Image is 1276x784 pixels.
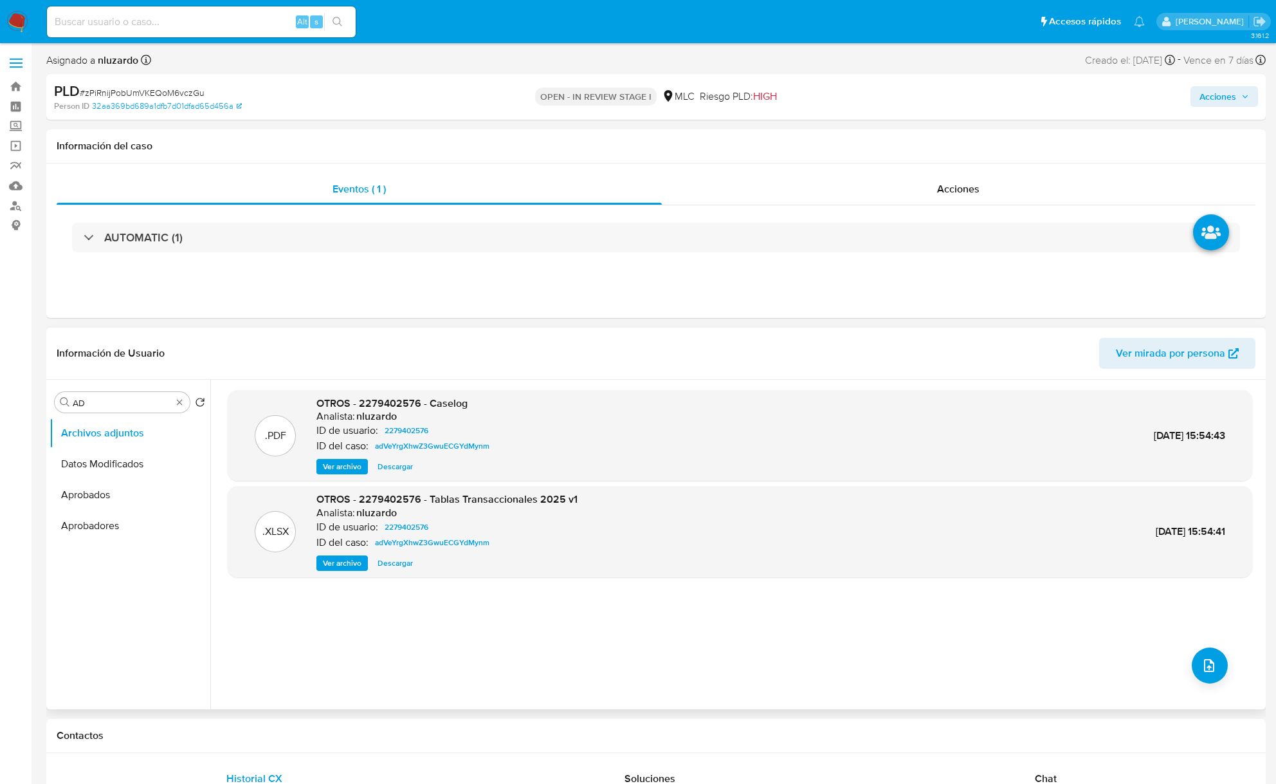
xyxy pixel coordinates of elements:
[262,525,289,539] p: .XLSX
[50,449,210,480] button: Datos Modificados
[379,519,433,535] a: 2279402576
[316,492,578,507] span: OTROS - 2279402576 - Tablas Transaccionales 2025 v1
[46,53,138,68] span: Asignado a
[72,223,1240,252] div: AUTOMATIC (1)
[1199,86,1236,107] span: Acciones
[356,507,397,519] h6: nluzardo
[57,140,1255,153] h1: Información del caso
[1134,16,1145,27] a: Notificaciones
[50,418,210,449] button: Archivos adjuntos
[92,100,242,112] a: 32aa369bd689a1dfb7d01dfad65d456a
[1253,15,1266,28] a: Salir
[174,397,185,407] button: Borrar
[50,480,210,510] button: Aprobados
[535,88,657,106] p: OPEN - IN REVIEW STAGE I
[378,460,413,473] span: Descargar
[73,397,172,409] input: Buscar
[662,89,695,104] div: MLC
[937,182,980,196] span: Acciones
[54,100,89,112] b: Person ID
[54,80,80,101] b: PLD
[753,89,777,104] span: HIGH
[195,397,205,411] button: Volver al orden por defecto
[316,440,369,453] p: ID del caso:
[1183,53,1253,68] span: Vence en 7 días
[333,182,386,196] span: Eventos ( 1 )
[371,459,419,474] button: Descargar
[316,536,369,549] p: ID del caso:
[375,535,489,550] span: adVeYrgXhwZ3GwuECGYdMynm
[297,15,307,28] span: Alt
[316,424,378,437] p: ID de usuario:
[57,729,1255,742] h1: Contactos
[60,397,70,407] button: Buscar
[370,438,495,454] a: adVeYrgXhwZ3GwuECGYdMynm
[57,347,165,360] h1: Información de Usuario
[1192,648,1228,684] button: upload-file
[104,230,183,245] h3: AUTOMATIC (1)
[323,557,361,570] span: Ver archivo
[700,89,777,104] span: Riesgo PLD:
[1190,86,1258,107] button: Acciones
[316,507,355,519] p: Analista:
[314,15,318,28] span: s
[1085,51,1175,69] div: Creado el: [DATE]
[80,86,205,99] span: # zPiRnijPobUmVKEQoM6vczGu
[385,519,428,535] span: 2279402576
[47,14,356,30] input: Buscar usuario o caso...
[50,510,210,541] button: Aprobadores
[95,53,138,68] b: nluzardo
[385,423,428,438] span: 2279402576
[324,13,351,31] button: search-icon
[1049,15,1121,28] span: Accesos rápidos
[265,429,286,443] p: .PDF
[378,557,413,570] span: Descargar
[316,396,468,411] span: OTROS - 2279402576 - Caselog
[316,410,355,423] p: Analista:
[375,438,489,454] span: adVeYrgXhwZ3GwuECGYdMynm
[1099,338,1255,369] button: Ver mirada por persona
[371,555,419,571] button: Descargar
[370,535,495,550] a: adVeYrgXhwZ3GwuECGYdMynm
[316,459,368,474] button: Ver archivo
[379,423,433,438] a: 2279402576
[316,521,378,534] p: ID de usuario:
[1116,338,1225,369] span: Ver mirada por persona
[356,410,397,423] h6: nluzardo
[1178,51,1181,69] span: -
[316,555,368,571] button: Ver archivo
[323,460,361,473] span: Ver archivo
[1156,524,1225,539] span: [DATE] 15:54:41
[1154,428,1225,443] span: [DATE] 15:54:43
[1176,15,1248,28] p: nicolas.luzardo@mercadolibre.com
